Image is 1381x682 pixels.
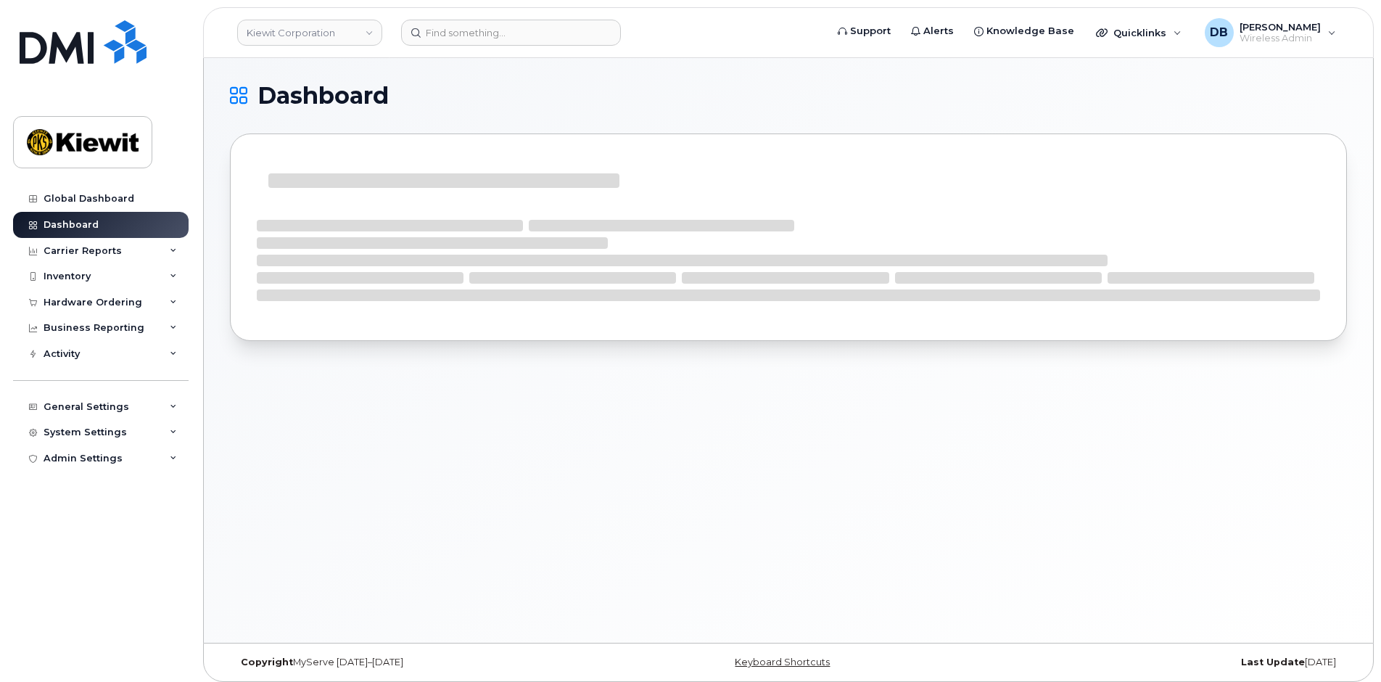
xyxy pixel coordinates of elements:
a: Keyboard Shortcuts [735,657,830,667]
div: [DATE] [975,657,1347,668]
span: Dashboard [257,85,389,107]
strong: Last Update [1241,657,1305,667]
div: MyServe [DATE]–[DATE] [230,657,602,668]
strong: Copyright [241,657,293,667]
